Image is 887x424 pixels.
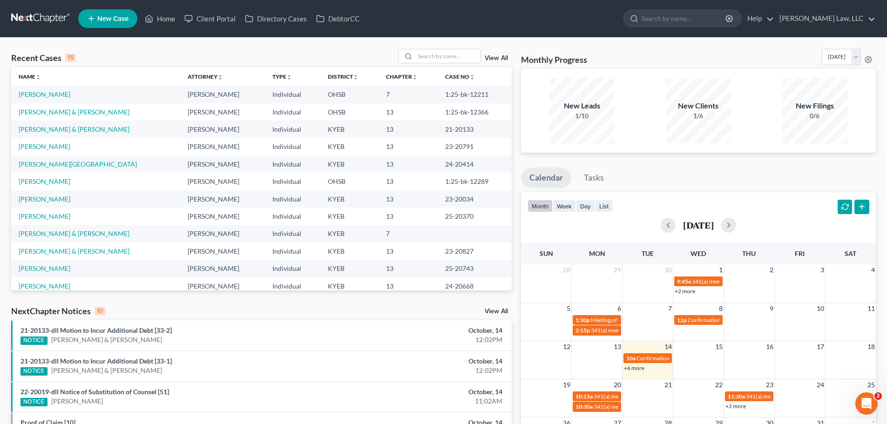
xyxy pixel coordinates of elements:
td: 21-20133 [438,121,512,138]
span: Mon [589,249,605,257]
span: Sat [845,249,856,257]
span: 9 [769,303,774,314]
span: 8 [718,303,724,314]
a: +2 more [675,288,695,295]
div: NextChapter Notices [11,305,105,316]
td: [PERSON_NAME] [180,138,265,155]
input: Search by name... [415,49,481,63]
span: 341(a) meeting for [PERSON_NAME] & [PERSON_NAME] [746,393,885,400]
a: [PERSON_NAME] [19,212,70,220]
a: 21-20133-dll Motion to Incur Additional Debt [33-1] [20,357,172,365]
span: 24 [816,379,825,390]
span: 1:30p [576,316,590,323]
span: New Case [97,15,129,22]
td: KYEB [320,190,379,208]
button: month [528,200,553,212]
td: 7 [379,86,438,103]
a: Nameunfold_more [19,73,41,80]
td: Individual [265,103,320,121]
td: Individual [265,138,320,155]
a: Chapterunfold_more [386,73,418,80]
span: Confirmation hearing for [PERSON_NAME] & [PERSON_NAME] [688,316,843,323]
span: 23 [765,379,774,390]
a: 22-20019-dll Notice of Substitution of Counsel [51] [20,388,169,396]
div: New Leads [549,101,615,111]
div: 1/10 [549,111,615,121]
span: 3 [819,264,825,276]
a: View All [485,55,508,61]
a: View All [485,308,508,315]
td: Individual [265,260,320,277]
span: 21 [664,379,673,390]
td: Individual [265,277,320,295]
span: 11:30a [728,393,745,400]
span: Meeting of Creditors for [PERSON_NAME] & [PERSON_NAME] [591,316,744,323]
a: [PERSON_NAME] & [PERSON_NAME] [19,125,129,133]
td: [PERSON_NAME] [180,173,265,190]
h3: Monthly Progress [521,54,587,65]
td: 13 [379,208,438,225]
a: [PERSON_NAME] & [PERSON_NAME] [51,335,162,344]
td: Individual [265,190,320,208]
span: 18 [867,341,876,352]
td: 13 [379,260,438,277]
a: [PERSON_NAME] & [PERSON_NAME] [51,366,162,375]
td: 23-20034 [438,190,512,208]
td: 23-20827 [438,242,512,260]
td: Individual [265,86,320,103]
td: Individual [265,155,320,173]
td: Individual [265,242,320,260]
i: unfold_more [353,74,359,80]
td: [PERSON_NAME] [180,103,265,121]
span: 13 [613,341,622,352]
span: 10a [626,355,636,362]
a: [PERSON_NAME] [19,142,70,150]
div: NOTICE [20,337,47,345]
td: 13 [379,242,438,260]
span: 20 [613,379,622,390]
span: 9:45a [677,278,691,285]
a: +6 more [624,364,644,371]
span: Fri [795,249,805,257]
span: Confirmation hearing for [PERSON_NAME] [636,355,742,362]
a: [PERSON_NAME] & [PERSON_NAME] [19,108,129,116]
td: 25-20743 [438,260,512,277]
i: unfold_more [412,74,418,80]
a: [PERSON_NAME] [19,264,70,272]
a: 21-20133-dll Motion to Incur Additional Debt [33-2] [20,326,172,334]
td: 13 [379,138,438,155]
td: 13 [379,103,438,121]
a: [PERSON_NAME] Law, LLC [775,10,875,27]
span: 16 [765,341,774,352]
td: [PERSON_NAME] [180,208,265,225]
a: Typeunfold_more [272,73,292,80]
td: 23-20791 [438,138,512,155]
td: [PERSON_NAME] [180,225,265,242]
a: Calendar [521,168,571,188]
td: [PERSON_NAME] [180,190,265,208]
span: 28 [562,264,571,276]
td: KYEB [320,208,379,225]
a: [PERSON_NAME] [19,195,70,203]
td: 1:25-bk-12211 [438,86,512,103]
td: OHSB [320,103,379,121]
span: 25 [867,379,876,390]
td: 13 [379,173,438,190]
i: unfold_more [217,74,223,80]
td: KYEB [320,225,379,242]
span: 6 [616,303,622,314]
div: 12:02PM [348,335,502,344]
a: [PERSON_NAME] [51,397,103,406]
td: KYEB [320,121,379,138]
a: [PERSON_NAME][GEOGRAPHIC_DATA] [19,160,137,168]
span: 341(a) meeting for [PERSON_NAME] [591,327,681,334]
a: Attorneyunfold_more [188,73,223,80]
input: Search by name... [642,10,727,27]
span: 30 [664,264,673,276]
span: 5 [566,303,571,314]
a: Help [743,10,774,27]
td: [PERSON_NAME] [180,277,265,295]
td: [PERSON_NAME] [180,86,265,103]
div: New Filings [782,101,847,111]
a: [PERSON_NAME] & [PERSON_NAME] [19,229,129,237]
